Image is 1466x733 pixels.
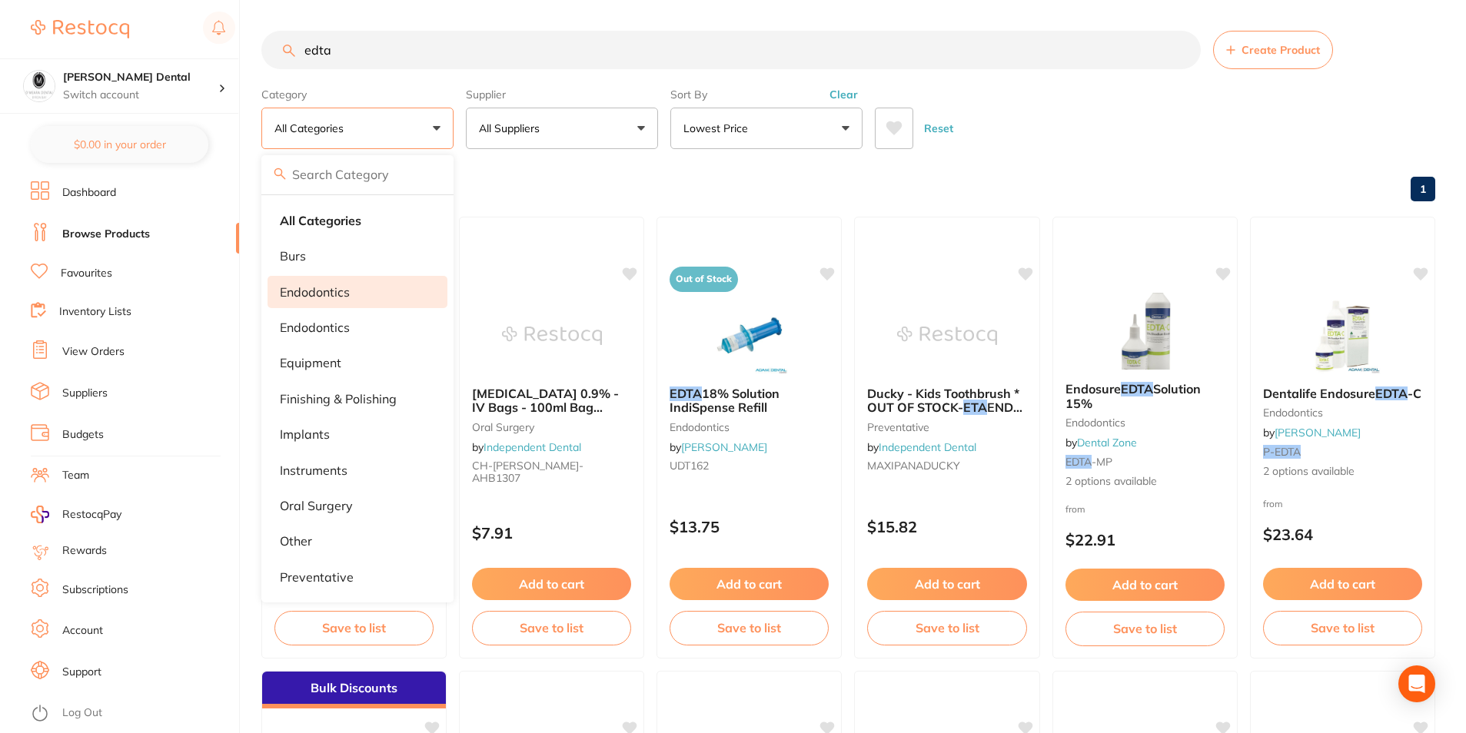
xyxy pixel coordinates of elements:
span: Out of Stock [670,267,738,292]
span: Endosure [1065,381,1121,396]
button: Add to cart [472,568,631,600]
label: Sort By [670,88,863,101]
img: O'Meara Dental [24,71,55,101]
span: by [1065,436,1137,449]
a: Log Out [62,705,102,721]
b: Ducky - Kids Toothbrush * OUT OF STOCK- ETA END OF JULY APPROX* - Packet of 10 [867,386,1026,415]
a: Subscriptions [62,582,128,598]
span: 18% Solution IndiSpense Refill [670,386,780,415]
button: Save to list [670,611,829,645]
a: 1 [1411,174,1435,204]
em: ETA [963,400,987,415]
a: RestocqPay [31,506,121,523]
p: oral surgery [280,499,353,512]
em: EDTA [1121,381,1153,396]
img: RestocqPay [31,506,49,523]
img: Endosure EDTA Solution 15% [1095,293,1195,370]
small: endodontics [670,421,829,433]
span: by [867,440,976,454]
p: $22.91 [1065,531,1225,549]
button: Clear [825,88,863,101]
input: Search Products [261,31,1201,69]
b: Dentalife Endosure EDTA-C [1263,386,1422,400]
span: -MP [1092,455,1112,469]
p: implants [280,427,330,441]
p: All Categories [274,121,350,136]
img: EDTA 18% Solution IndiSpense Refill [700,297,799,374]
p: Burs [280,249,306,263]
img: Restocq Logo [31,20,129,38]
label: Category [261,88,454,101]
p: instruments [280,463,347,477]
span: by [1263,426,1361,439]
em: EDTA [1065,455,1092,469]
img: Dentalife Endosure EDTA-C [1292,297,1392,374]
span: Dentalife Endosure [1263,386,1375,401]
button: Add to cart [1263,568,1422,600]
p: All Suppliers [479,121,546,136]
span: by [472,440,581,454]
a: View Orders [62,344,125,360]
strong: All Categories [280,214,361,227]
p: Switch account [63,88,218,103]
em: EDTA [1375,386,1408,401]
span: RestocqPay [62,507,121,522]
button: Save to list [1065,612,1225,645]
em: EDTA [670,386,702,401]
a: Account [62,623,103,638]
p: endodontics [280,285,350,299]
label: Supplier [466,88,658,101]
input: Search Category [261,155,454,194]
button: Add to cart [670,568,829,600]
small: Endodontics [1065,416,1225,429]
span: MAXIPANADUCKY [867,459,960,473]
b: Endosure EDTA Solution 15% [1065,382,1225,410]
div: Open Intercom Messenger [1398,665,1435,702]
a: Independent Dental [879,440,976,454]
span: Ducky - Kids Toothbrush * OUT OF STOCK- [867,386,1019,415]
a: [PERSON_NAME] [1275,426,1361,439]
span: Solution 15% [1065,381,1201,410]
span: -C [1408,386,1421,401]
span: 2 options available [1065,474,1225,489]
div: Bulk Discounts [262,672,446,708]
p: equipment [280,356,341,370]
span: 2 options available [1263,464,1422,479]
small: oral surgery [472,421,631,433]
h4: O'Meara Dental [63,70,218,85]
small: preventative [867,421,1026,433]
a: Support [62,665,101,680]
a: Independent Dental [484,440,581,454]
li: Clear selection [268,204,447,237]
a: Team [62,468,89,483]
button: Save to list [867,611,1026,645]
a: Inventory Lists [59,304,131,320]
a: Budgets [62,427,104,443]
button: Add to cart [1065,569,1225,601]
span: Create Product [1242,44,1320,56]
span: by [670,440,767,454]
span: UDT162 [670,459,709,473]
button: Add to cart [867,568,1026,600]
span: [MEDICAL_DATA] 0.9% - IV Bags - 100ml Bag **OUT OF STOCK-NO [472,386,619,443]
button: Save to list [1263,611,1422,645]
button: Lowest Price [670,108,863,149]
em: P-EDTA [1263,445,1301,459]
button: Create Product [1213,31,1333,69]
a: Dashboard [62,185,116,201]
p: $13.75 [670,518,829,536]
a: Dental Zone [1077,436,1137,449]
img: Ducky - Kids Toothbrush * OUT OF STOCK- ETA END OF JULY APPROX* - Packet of 10 [897,297,997,374]
span: CH-[PERSON_NAME]-AHB1307 [472,459,583,485]
img: Sodium Chloride 0.9% - IV Bags - 100ml Bag **OUT OF STOCK-NO ETA** [502,297,602,374]
button: Save to list [274,611,434,645]
button: Save to list [472,611,631,645]
p: Lowest Price [683,121,754,136]
button: Reset [919,108,958,149]
a: Favourites [61,266,112,281]
a: Restocq Logo [31,12,129,47]
a: Browse Products [62,227,150,242]
small: endodontics [1263,406,1422,419]
b: EDTA 18% Solution IndiSpense Refill [670,386,829,415]
button: All Categories [261,108,454,149]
